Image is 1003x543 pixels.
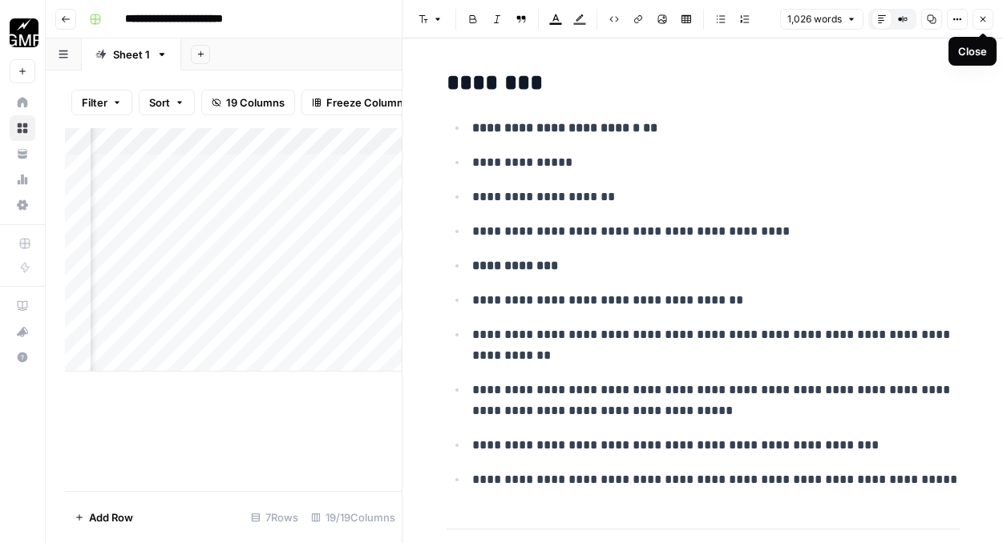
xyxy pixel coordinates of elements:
[71,90,132,115] button: Filter
[65,505,143,530] button: Add Row
[10,320,34,344] div: What's new?
[10,167,35,192] a: Usage
[10,18,38,47] img: Growth Marketing Pro Logo
[10,192,35,218] a: Settings
[10,319,35,344] button: What's new?
[245,505,305,530] div: 7 Rows
[10,293,35,319] a: AirOps Academy
[10,115,35,141] a: Browse
[10,344,35,370] button: Help + Support
[82,38,181,70] a: Sheet 1
[301,90,419,115] button: Freeze Columns
[326,95,409,111] span: Freeze Columns
[787,12,842,26] span: 1,026 words
[139,90,195,115] button: Sort
[10,141,35,167] a: Your Data
[10,90,35,115] a: Home
[780,9,863,30] button: 1,026 words
[82,95,107,111] span: Filter
[958,43,987,59] div: Close
[89,509,133,525] span: Add Row
[113,46,150,62] div: Sheet 1
[10,13,35,53] button: Workspace: Growth Marketing Pro
[305,505,402,530] div: 19/19 Columns
[201,90,295,115] button: 19 Columns
[226,95,285,111] span: 19 Columns
[149,95,170,111] span: Sort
